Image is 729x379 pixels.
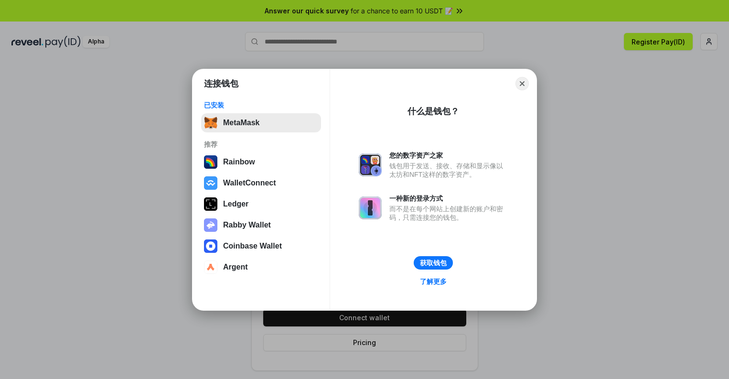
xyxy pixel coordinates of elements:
div: Coinbase Wallet [223,242,282,250]
button: Coinbase Wallet [201,237,321,256]
div: 了解更多 [420,277,447,286]
img: svg+xml,%3Csvg%20xmlns%3D%22http%3A%2F%2Fwww.w3.org%2F2000%2Fsvg%22%20fill%3D%22none%22%20viewBox... [359,153,382,176]
img: svg+xml,%3Csvg%20width%3D%2228%22%20height%3D%2228%22%20viewBox%3D%220%200%2028%2028%22%20fill%3D... [204,176,217,190]
button: MetaMask [201,113,321,132]
div: 钱包用于发送、接收、存储和显示像以太坊和NFT这样的数字资产。 [389,162,508,179]
button: Close [515,77,529,90]
div: 而不是在每个网站上创建新的账户和密码，只需连接您的钱包。 [389,205,508,222]
a: 了解更多 [414,275,452,288]
img: svg+xml,%3Csvg%20xmlns%3D%22http%3A%2F%2Fwww.w3.org%2F2000%2Fsvg%22%20width%3D%2228%22%20height%3... [204,197,217,211]
div: Ledger [223,200,248,208]
div: WalletConnect [223,179,276,187]
button: 获取钱包 [414,256,453,270]
img: svg+xml,%3Csvg%20width%3D%22120%22%20height%3D%22120%22%20viewBox%3D%220%200%20120%20120%22%20fil... [204,155,217,169]
img: svg+xml,%3Csvg%20xmlns%3D%22http%3A%2F%2Fwww.w3.org%2F2000%2Fsvg%22%20fill%3D%22none%22%20viewBox... [359,196,382,219]
button: Rainbow [201,152,321,172]
button: Rabby Wallet [201,216,321,235]
div: 您的数字资产之家 [389,151,508,160]
div: 已安装 [204,101,318,109]
div: 推荐 [204,140,318,149]
div: MetaMask [223,119,259,127]
img: svg+xml,%3Csvg%20width%3D%2228%22%20height%3D%2228%22%20viewBox%3D%220%200%2028%2028%22%20fill%3D... [204,239,217,253]
button: WalletConnect [201,173,321,193]
div: 获取钱包 [420,259,447,267]
button: Argent [201,258,321,277]
img: svg+xml,%3Csvg%20width%3D%2228%22%20height%3D%2228%22%20viewBox%3D%220%200%2028%2028%22%20fill%3D... [204,260,217,274]
div: 什么是钱包？ [407,106,459,117]
h1: 连接钱包 [204,78,238,89]
button: Ledger [201,195,321,214]
div: Rabby Wallet [223,221,271,229]
img: svg+xml,%3Csvg%20fill%3D%22none%22%20height%3D%2233%22%20viewBox%3D%220%200%2035%2033%22%20width%... [204,116,217,130]
div: 一种新的登录方式 [389,194,508,203]
div: Argent [223,263,248,271]
img: svg+xml,%3Csvg%20xmlns%3D%22http%3A%2F%2Fwww.w3.org%2F2000%2Fsvg%22%20fill%3D%22none%22%20viewBox... [204,218,217,232]
div: Rainbow [223,158,255,166]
